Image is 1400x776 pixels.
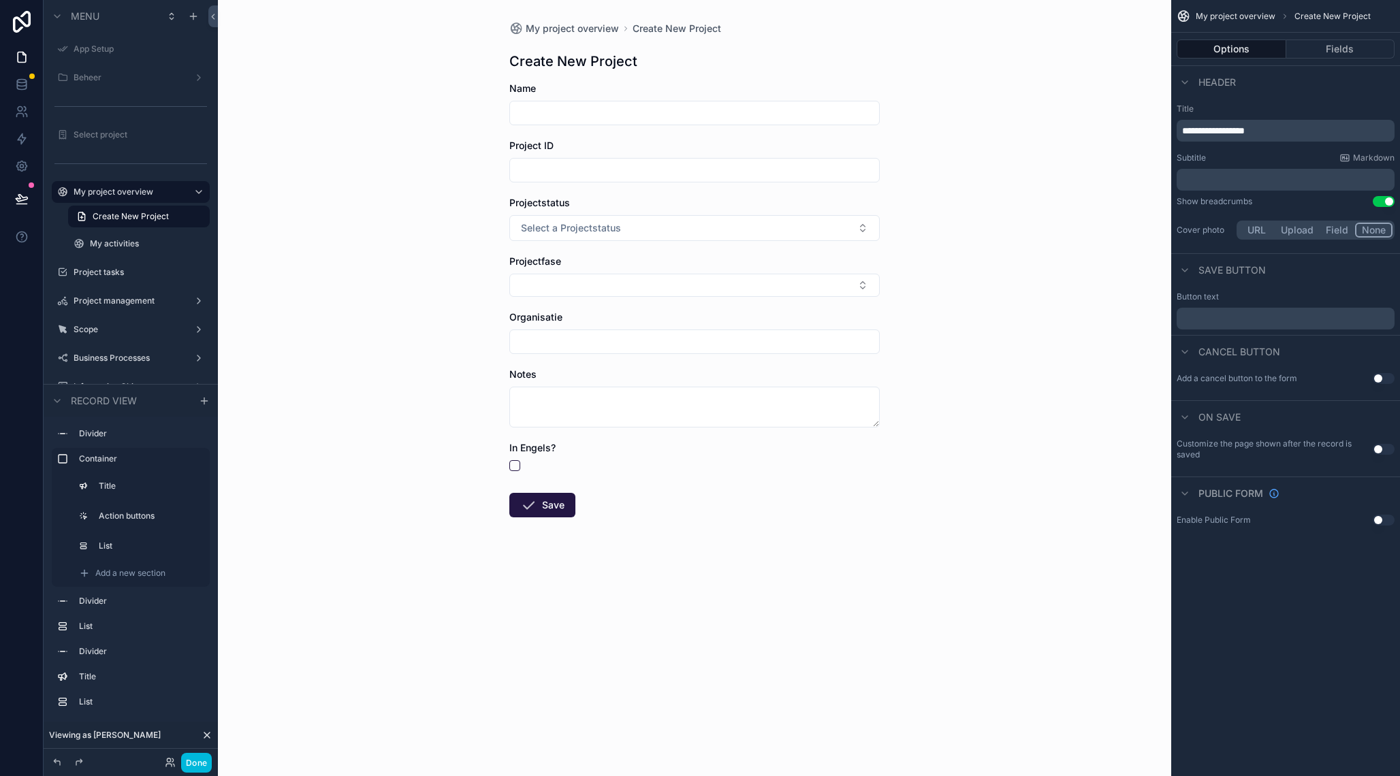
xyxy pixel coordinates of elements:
[79,621,199,632] label: List
[509,197,570,208] span: Projectstatus
[68,206,210,227] a: Create New Project
[1177,438,1373,460] label: Customize the page shown after the record is saved
[71,10,99,23] span: Menu
[509,22,619,35] a: My project overview
[93,211,169,222] span: Create New Project
[99,540,196,551] label: List
[71,394,137,408] span: Record view
[74,72,182,83] label: Beheer
[509,82,536,94] span: Name
[633,22,721,35] a: Create New Project
[1177,308,1395,329] div: scrollable content
[1320,223,1356,238] button: Field
[44,417,218,727] div: scrollable content
[74,267,202,278] label: Project tasks
[1275,223,1320,238] button: Upload
[1353,152,1395,163] span: Markdown
[99,511,196,521] label: Action buttons
[79,696,199,707] label: List
[1177,291,1219,302] label: Button text
[1177,103,1395,114] label: Title
[509,274,880,297] button: Select Button
[509,52,637,71] h1: Create New Project
[49,730,161,741] span: Viewing as [PERSON_NAME]
[1198,487,1263,500] span: Public form
[1177,196,1252,207] div: Show breadcrumbs
[526,22,619,35] span: My project overview
[95,568,165,579] span: Add a new section
[509,311,562,323] span: Organisatie
[509,215,880,241] button: Select Button
[1177,515,1251,526] div: Enable Public Form
[1239,223,1275,238] button: URL
[1294,11,1371,22] span: Create New Project
[509,442,556,453] span: In Engels?
[74,353,182,363] label: Business Processes
[181,753,212,773] button: Done
[99,481,196,491] label: Title
[79,646,199,657] label: Divider
[74,129,202,140] label: Select project
[1177,169,1395,191] div: scrollable content
[1177,152,1206,163] label: Subtitle
[509,368,537,380] span: Notes
[1198,263,1266,277] span: Save button
[90,238,202,249] label: My activities
[79,671,199,682] label: Title
[509,493,575,517] button: Save
[1177,225,1231,236] label: Cover photo
[74,381,182,392] label: Information Objects
[521,221,621,235] span: Select a Projectstatus
[1177,120,1395,142] div: scrollable content
[74,44,202,54] label: App Setup
[1355,223,1393,238] button: None
[74,295,182,306] label: Project management
[79,596,199,607] label: Divider
[74,187,182,197] label: My project overview
[79,428,199,439] label: Divider
[1198,76,1236,89] span: Header
[509,255,561,267] span: Projectfase
[1196,11,1275,22] span: My project overview
[1286,39,1395,59] button: Fields
[79,453,199,464] label: Container
[509,140,554,151] span: Project ID
[1339,152,1395,163] a: Markdown
[1177,39,1286,59] button: Options
[74,324,182,335] label: Scope
[1198,345,1280,359] span: Cancel button
[1198,410,1241,424] span: On save
[1177,373,1297,384] label: Add a cancel button to the form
